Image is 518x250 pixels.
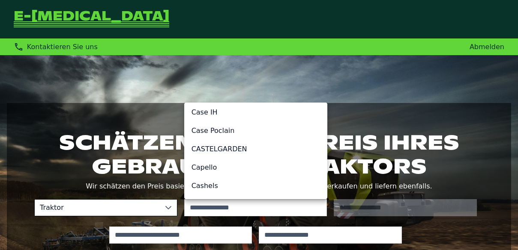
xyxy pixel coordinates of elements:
[185,158,327,176] li: Capello
[185,140,327,158] li: CASTELGARDEN
[34,130,484,178] h1: Schätzen Sie den Preis Ihres gebrauchten Traktors
[185,176,327,195] li: Cashels
[34,180,484,192] p: Wir schätzen den Preis basierend auf umfangreichen Preisdaten. Wir verkaufen und liefern ebenfalls.
[14,42,98,52] div: Kontaktieren Sie uns
[14,10,169,28] a: Zurück zur Startseite
[470,43,504,51] a: Abmelden
[35,200,160,216] span: Traktor
[185,103,327,121] li: Case IH
[185,195,327,213] li: Caterpillar
[185,121,327,140] li: Case Poclain
[27,43,98,51] span: Kontaktieren Sie uns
